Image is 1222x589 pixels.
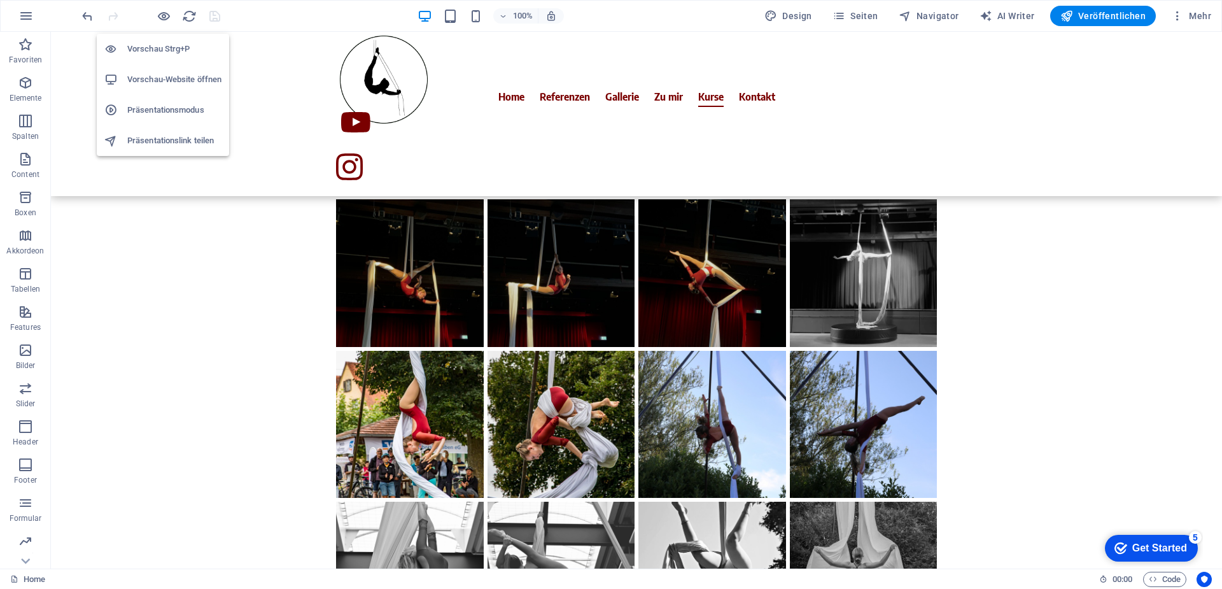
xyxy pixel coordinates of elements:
button: Navigator [894,6,964,26]
p: Spalten [12,131,39,141]
i: Seite neu laden [182,9,197,24]
p: Tabellen [11,284,40,294]
span: 00 00 [1113,572,1132,587]
i: Rückgängig: Text ändern (Strg+Z) [80,9,95,24]
div: 5 [94,3,107,15]
h6: Session-Zeit [1099,572,1133,587]
p: Marketing [8,551,43,562]
h6: Präsentationslink teilen [127,133,221,148]
button: Mehr [1166,6,1216,26]
h6: Vorschau Strg+P [127,41,221,57]
h6: Präsentationsmodus [127,103,221,118]
div: Get Started [38,14,92,25]
p: Features [10,322,41,332]
button: undo [80,8,95,24]
span: AI Writer [980,10,1035,22]
button: AI Writer [974,6,1040,26]
button: Veröffentlichen [1050,6,1156,26]
p: Elemente [10,93,42,103]
p: Slider [16,399,36,409]
div: Design (Strg+Alt+Y) [759,6,817,26]
p: Bilder [16,360,36,371]
div: Get Started 5 items remaining, 0% complete [10,6,103,33]
p: Content [11,169,39,180]
p: Favoriten [9,55,42,65]
button: 100% [493,8,538,24]
span: Design [764,10,812,22]
button: Usercentrics [1197,572,1212,587]
h6: Vorschau-Website öffnen [127,72,221,87]
i: Bei Größenänderung Zoomstufe automatisch an das gewählte Gerät anpassen. [545,10,557,22]
p: Boxen [15,208,36,218]
button: reload [181,8,197,24]
p: Akkordeon [6,246,44,256]
button: Design [759,6,817,26]
span: Seiten [832,10,878,22]
p: Formular [10,513,42,523]
p: Footer [14,475,37,485]
span: : [1121,574,1123,584]
span: Veröffentlichen [1060,10,1146,22]
button: Code [1143,572,1186,587]
span: Mehr [1171,10,1211,22]
span: Navigator [899,10,959,22]
h6: 100% [512,8,533,24]
span: Code [1149,572,1181,587]
p: Header [13,437,38,447]
button: Seiten [827,6,883,26]
a: Klick, um Auswahl aufzuheben. Doppelklick öffnet Seitenverwaltung [10,572,45,587]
